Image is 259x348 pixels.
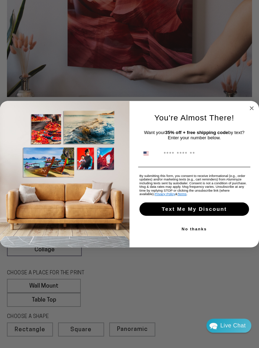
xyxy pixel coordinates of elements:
[140,129,249,140] p: Want your by text? Enter your number below.
[155,192,175,195] a: Privacy Policy
[206,319,251,333] div: Chat widget toggle
[143,151,149,156] img: United States
[220,319,246,333] div: Contact Us Directly
[248,104,256,112] button: Close dialog
[140,174,249,196] p: By submitting this form, you consent to receive informational (e.g., order updates) and/or market...
[140,202,249,216] button: Text Me My Discount
[154,113,234,122] span: You're Almost There!
[165,129,228,135] strong: 35% off + free shipping code
[138,222,250,236] button: No thanks
[178,192,187,195] a: Terms
[140,147,160,160] button: Search Countries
